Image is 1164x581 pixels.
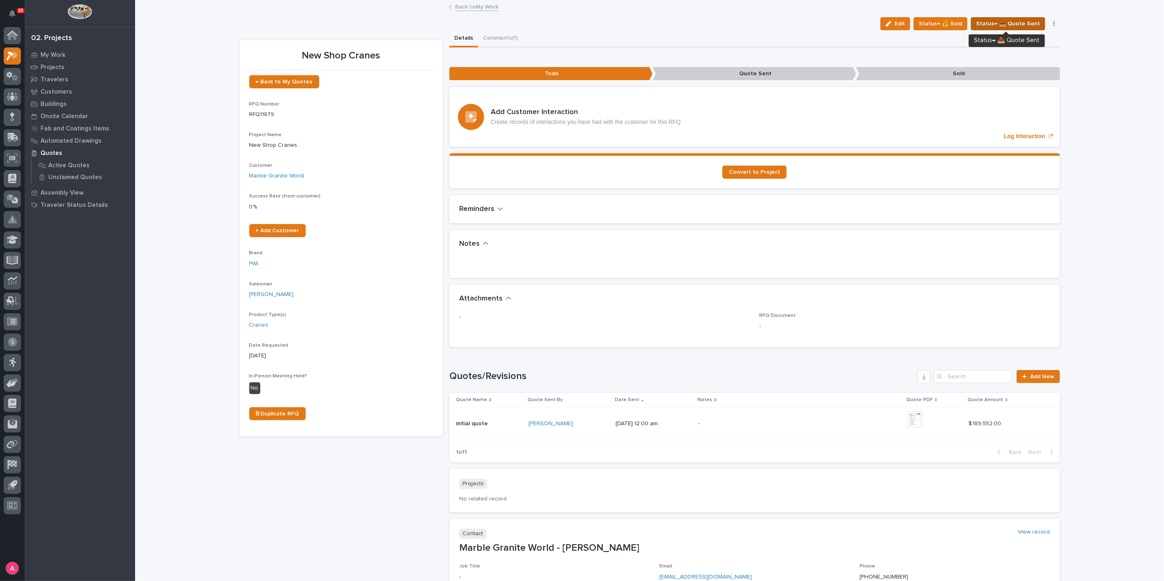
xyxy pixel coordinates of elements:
[41,189,83,197] p: Assembly View
[616,420,692,427] p: [DATE] 12:00 am
[249,224,306,237] a: + Add Customer
[68,4,92,19] img: Workspace Logo
[256,228,299,233] span: + Add Customer
[449,67,653,81] p: Todo
[25,147,135,159] a: Quotes
[722,166,787,179] a: Convert to Project
[4,5,21,22] button: Notifications
[249,50,433,62] p: New Shop Cranes
[249,282,273,287] span: Salesman
[25,110,135,122] a: Onsite Calendar
[459,529,486,539] p: Contact
[249,260,259,268] a: PWI
[1004,449,1022,456] span: Back
[249,75,319,88] a: ← Back to My Quotes
[914,17,968,30] button: Status→ 💰 Sold
[4,560,21,577] button: users-avatar
[32,171,135,183] a: Unclaimed Quotes
[659,564,672,569] span: Email
[449,407,1060,440] tr: initial quoteinitial quote [PERSON_NAME] [DATE] 12:00 am-$ 189,552.00$ 189,552.00
[528,395,563,404] p: Quote Sent By
[41,76,68,83] p: Travelers
[48,174,102,181] p: Unclaimed Quotes
[459,564,480,569] span: Job Title
[249,172,305,180] a: Marble Granite World
[991,449,1025,456] button: Back
[249,163,273,168] span: Customer
[856,67,1060,81] p: Sold
[459,205,503,214] button: Reminders
[249,110,433,119] p: RFQ11879
[459,313,750,321] p: -
[968,419,1003,427] p: $ 189,552.00
[18,8,23,13] p: 35
[48,162,90,169] p: Active Quotes
[906,395,933,404] p: Quote PDF
[1029,449,1047,456] span: Next
[249,321,268,330] a: Cranes
[760,313,796,318] span: RFQ Document
[249,141,433,150] p: New Shop Cranes
[25,122,135,135] a: Fab and Coatings Items
[760,322,1050,331] p: -
[976,19,1040,29] span: Status→ 📤 Quote Sent
[491,108,681,117] h3: Add Customer Interaction
[25,98,135,110] a: Buildings
[459,294,503,303] h2: Attachments
[459,294,512,303] button: Attachments
[41,52,65,59] p: My Work
[478,30,523,47] button: Comments (1)
[41,137,102,145] p: Automated Drawings
[459,496,1050,502] p: No related record
[249,194,321,199] span: Success Rate (from customer)
[528,420,573,427] a: [PERSON_NAME]
[697,395,712,404] p: Notes
[25,49,135,61] a: My Work
[25,61,135,73] a: Projects
[459,205,494,214] h2: Reminders
[41,64,64,71] p: Projects
[615,395,639,404] p: Date Sent
[249,374,307,379] span: In-Person Meeting Held?
[249,343,289,348] span: Date Requested
[41,125,109,132] p: Fab and Coatings Items
[25,85,135,98] a: Customers
[31,34,72,43] div: 02. Projects
[895,20,905,27] span: Edit
[41,150,62,157] p: Quotes
[698,420,841,427] p: -
[249,290,294,299] a: [PERSON_NAME]
[256,411,299,417] span: ⎘ Duplicate RFQ
[249,203,433,211] p: 0 %
[459,542,1050,554] p: Marble Granite World - [PERSON_NAME]
[41,88,72,96] p: Customers
[449,30,478,47] button: Details
[1017,370,1060,383] a: Add New
[659,574,752,580] a: [EMAIL_ADDRESS][DOMAIN_NAME]
[249,132,282,137] span: Project Name
[41,101,67,108] p: Buildings
[934,370,1012,383] input: Search
[41,202,108,209] p: Traveler Status Details
[25,135,135,147] a: Automated Drawings
[968,395,1003,404] p: Quote Amount
[919,19,962,29] span: Status→ 💰 Sold
[1025,449,1060,456] button: Next
[880,17,910,30] button: Edit
[10,10,21,23] div: Notifications35
[249,102,280,107] span: RFQ Number
[25,199,135,211] a: Traveler Status Details
[249,382,260,394] div: No
[1018,529,1050,536] a: View record
[459,479,487,489] p: Projects
[491,119,681,126] p: Create records of interactions you have had with the customer for this RFQ
[249,251,263,256] span: Brand
[859,574,908,580] a: [PHONE_NUMBER]
[971,17,1045,30] button: Status→ 📤 Quote Sent
[459,240,480,249] h2: Notes
[449,442,474,462] p: 1 of 1
[653,67,856,81] p: Quote Sent
[249,352,433,360] p: [DATE]
[456,395,487,404] p: Quote Name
